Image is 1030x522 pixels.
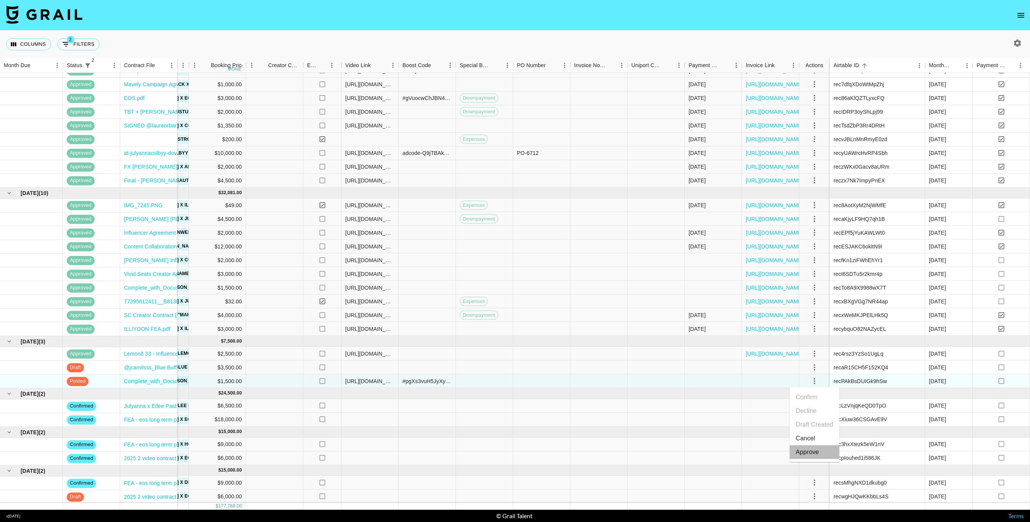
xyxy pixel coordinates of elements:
span: [DATE] [21,189,39,197]
div: Jun '25 [929,108,946,116]
div: https://www.tiktok.com/@1araquinn/video/7519641465169988895 [345,67,394,74]
div: https://www.tiktok.com/@laurenrbarnwell/video/7511900679573638443 [345,122,394,129]
a: @laurenrbarnwell x Azazie [138,228,218,237]
button: Sort [951,60,961,71]
div: Payment Sent Date [685,58,742,73]
span: approved [67,136,95,143]
div: recIDRP3oyShLpj99 [834,108,883,116]
div: $1,000.00 [189,77,246,91]
span: ( 10 ) [39,189,48,197]
a: [URL][DOMAIN_NAME] [746,201,803,209]
div: PO Number [513,58,570,73]
div: recaR15CH5F152KQ4 [834,363,888,371]
div: 7/15/2025 [689,201,706,209]
div: 8/4/2025 [689,108,706,116]
div: https://www.instagram.com/p/DMBwby_SelD/ [345,256,394,264]
div: $ [221,338,224,344]
div: https://www.tiktok.com/@laurenrbarnwell/video/7539610041767234871?is_from_webapp=1&sender_device=... [345,377,394,385]
div: $1,500.00 [189,374,246,388]
a: [URL][DOMAIN_NAME] [746,67,803,74]
button: select merge strategy [808,240,821,253]
div: Jul '25 [929,229,946,237]
div: $4,000.00 [189,308,246,322]
div: Actions [806,58,824,73]
div: 6/25/2025 [689,163,706,171]
button: hide children [4,427,14,438]
div: 6/25/2025 [689,122,706,129]
button: Menu [109,60,120,71]
button: Menu [444,60,456,71]
div: Contract File [120,58,177,73]
button: Show filters [82,60,93,71]
div: Expenses: Remove Commission? [303,58,341,73]
a: [URL][DOMAIN_NAME] [746,256,803,264]
div: https://www.tiktok.com/@missprettygirl/video/7523033620731219213?is_from_webapp=1&sender_device=p... [345,243,394,250]
span: approved [67,257,95,264]
button: Sort [1006,60,1017,71]
a: FEA - eos long term partnership.pdf [124,479,210,487]
div: $1,350.00 [189,119,246,132]
button: select merge strategy [808,199,821,212]
div: Airtable ID [830,58,925,73]
button: Menu [502,60,513,71]
span: approved [67,150,95,157]
a: ILLIYOON FEA.pdf [124,325,170,333]
button: Menu [559,60,570,71]
a: [URL][DOMAIN_NAME] [746,81,803,88]
span: approved [67,202,95,209]
a: [URL][DOMAIN_NAME] [746,135,803,143]
div: Jun '25 [929,177,946,184]
div: recTsdZbP3Rr4DRtH [834,122,885,129]
a: [URL][DOMAIN_NAME] [746,311,803,319]
div: Expenses: Remove Commission? [307,58,318,73]
a: SC Creator Contract [[PERSON_NAME] x MPP 6_10_2025] (1).pdf [124,311,286,319]
button: select merge strategy [808,105,821,118]
div: 6/25/2025 [689,177,706,184]
a: SIGNED @laurenrbarnwell_Contract Agreement - Soleil Collective (Coco & Eve).pdf [124,122,327,129]
div: Month Due [925,58,973,73]
a: [URL][DOMAIN_NAME] [746,325,803,333]
div: Boost Code [399,58,456,73]
button: Sort [31,60,41,71]
div: 7/15/2025 [689,325,706,333]
a: Mavely Campaign Agreement - Nordstrom Rack June (1).pdf [124,81,270,88]
button: select merge strategy [808,254,821,267]
button: Menu [673,60,685,71]
span: Downpayment [460,311,498,319]
button: Sort [663,60,673,71]
div: Status [63,58,120,73]
a: [URL][DOMAIN_NAME] [746,284,803,292]
div: Invoice Notes [574,58,605,73]
button: Menu [189,60,200,71]
button: select merge strategy [808,374,821,387]
div: recfKn1ziFWhEhYr1 [834,256,883,264]
a: [PERSON_NAME] [PERSON_NAME] Talent Agreement.docx.pdf [124,215,281,223]
div: Jun '25 [929,135,946,143]
div: https://www.tiktok.com/@laurenrbarnwell/video/7525125681336831245 [345,201,394,209]
a: Groommen - Custum Suuit Promo [138,107,229,116]
div: https://www.tiktok.com/@sammiebernabe/video/7520074170785484046 [345,81,394,88]
div: $2,000.00 [189,105,246,119]
a: 2025 2 video contract (@laurenrbarnwell x eos Partnership Agreement).pdf [124,454,306,462]
div: $3,000.00 [189,267,246,281]
div: reczWKx0Gacv8aURm [834,163,889,171]
div: 8/8/2025 [689,135,706,143]
button: Sort [200,60,211,71]
div: recESJAKC6okitN9I [834,243,882,250]
div: $3,000.00 [189,322,246,336]
div: $4,500.00 [189,212,246,226]
li: Cancel [790,432,839,445]
button: select merge strategy [808,490,821,503]
a: [URL][DOMAIN_NAME] [746,108,803,116]
div: Jun '25 [929,163,946,171]
button: Sort [605,60,616,71]
div: Jun '25 [929,81,946,88]
div: Jul '25 [929,298,946,305]
span: approved [67,229,95,237]
div: rec4rsz3YzSo1UgLq [834,350,884,357]
div: #pgXs3vuH5JyXyiEDCYSAaomgS7kGvTE2Gv1as6ccuLrAdh+l94Z2pI25l4LZsqE= [402,377,452,385]
span: Expenses [460,136,488,143]
div: 7/21/2025 [689,94,706,102]
div: https://www.tiktok.com/@laurenrbarnwell/video/7511757988495936814?is_from_webapp=1&web_id=7384127... [345,177,394,184]
div: 8/7/2025 [689,311,706,319]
